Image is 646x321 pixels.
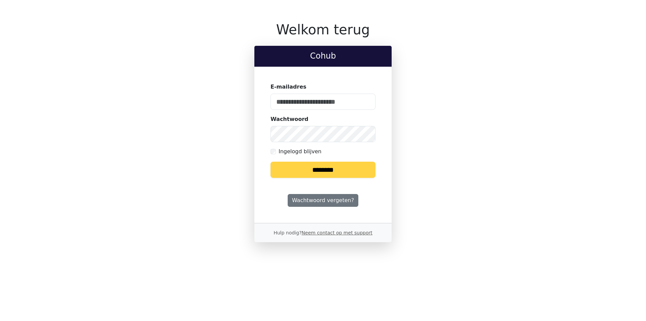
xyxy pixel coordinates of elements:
[271,115,309,123] label: Wachtwoord
[254,22,392,38] h1: Welkom terug
[288,194,358,207] a: Wachtwoord vergeten?
[274,230,372,235] small: Hulp nodig?
[260,51,386,61] h2: Cohub
[279,148,321,156] label: Ingelogd blijven
[301,230,372,235] a: Neem contact op met support
[271,83,307,91] label: E-mailadres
